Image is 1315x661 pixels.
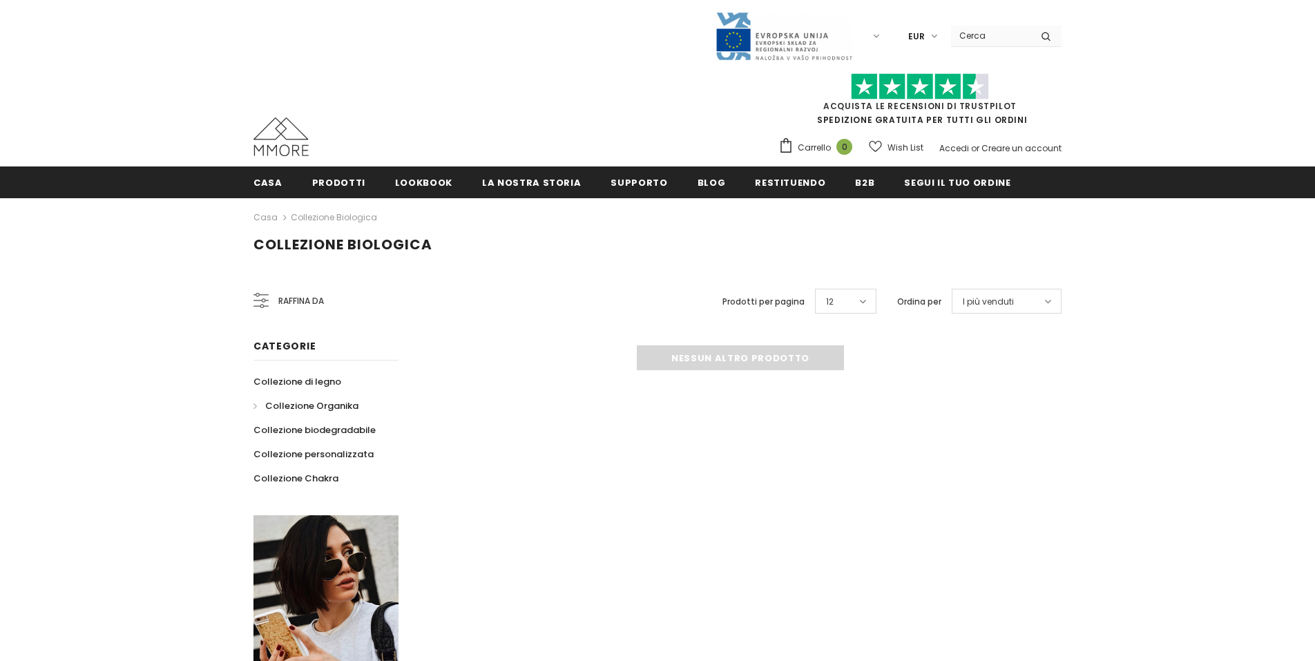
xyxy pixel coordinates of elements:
label: Prodotti per pagina [722,295,805,309]
a: Collezione biologica [291,211,377,223]
span: Segui il tuo ordine [904,176,1010,189]
a: supporto [611,166,667,198]
span: Collezione personalizzata [253,448,374,461]
img: Casi MMORE [253,117,309,156]
span: Lookbook [395,176,452,189]
span: B2B [855,176,874,189]
label: Ordina per [897,295,941,309]
a: Segui il tuo ordine [904,166,1010,198]
a: Collezione di legno [253,370,341,394]
input: Search Site [951,26,1030,46]
a: Casa [253,166,282,198]
span: Blog [698,176,726,189]
a: Accedi [939,142,969,154]
span: 12 [826,295,834,309]
a: Collezione biodegradabile [253,418,376,442]
a: Javni Razpis [715,30,853,41]
img: Javni Razpis [715,11,853,61]
span: Restituendo [755,176,825,189]
span: Collezione di legno [253,375,341,388]
a: Wish List [869,135,923,160]
span: La nostra storia [482,176,581,189]
a: Carrello 0 [778,137,859,158]
span: or [971,142,979,154]
a: Prodotti [312,166,365,198]
span: 0 [836,139,852,155]
span: Casa [253,176,282,189]
span: SPEDIZIONE GRATUITA PER TUTTI GLI ORDINI [778,79,1062,126]
span: Collezione biologica [253,235,432,254]
span: Carrello [798,141,831,155]
span: Prodotti [312,176,365,189]
span: Wish List [887,141,923,155]
span: I più venduti [963,295,1014,309]
a: La nostra storia [482,166,581,198]
a: B2B [855,166,874,198]
span: Categorie [253,339,316,353]
a: Acquista le recensioni di TrustPilot [823,100,1017,112]
span: Raffina da [278,294,324,309]
span: EUR [908,30,925,44]
a: Blog [698,166,726,198]
span: Collezione biodegradabile [253,423,376,437]
a: Collezione personalizzata [253,442,374,466]
a: Collezione Chakra [253,466,338,490]
a: Restituendo [755,166,825,198]
span: supporto [611,176,667,189]
a: Collezione Organika [253,394,358,418]
a: Lookbook [395,166,452,198]
img: Fidati di Pilot Stars [851,73,989,100]
a: Creare un account [981,142,1062,154]
span: Collezione Chakra [253,472,338,485]
a: Casa [253,209,278,226]
span: Collezione Organika [265,399,358,412]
